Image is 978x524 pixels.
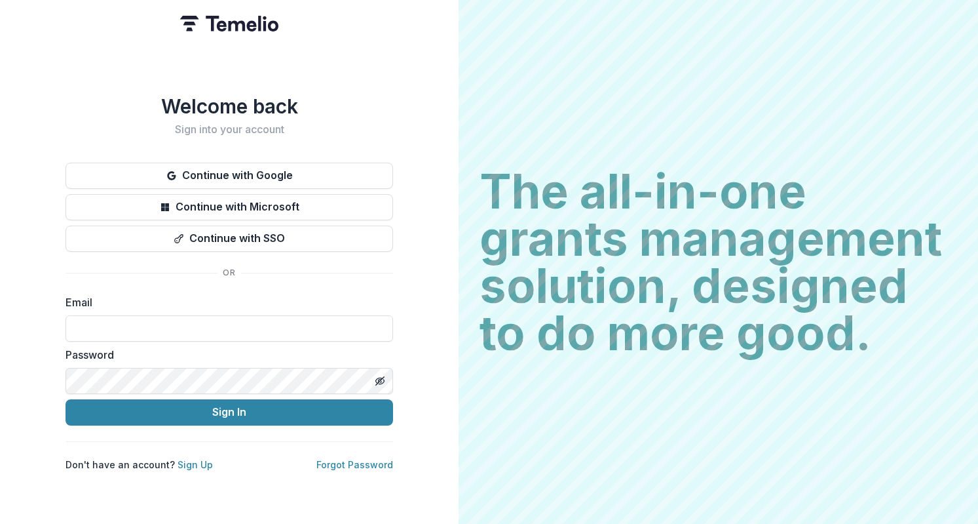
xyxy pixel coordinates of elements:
h1: Welcome back [66,94,393,118]
button: Continue with SSO [66,226,393,252]
a: Sign Up [178,459,213,470]
label: Password [66,347,385,363]
a: Forgot Password [316,459,393,470]
p: Don't have an account? [66,458,213,472]
img: Temelio [180,16,278,31]
button: Toggle password visibility [369,371,390,392]
button: Sign In [66,399,393,426]
button: Continue with Microsoft [66,194,393,220]
button: Continue with Google [66,163,393,189]
h2: Sign into your account [66,123,393,136]
label: Email [66,294,385,310]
